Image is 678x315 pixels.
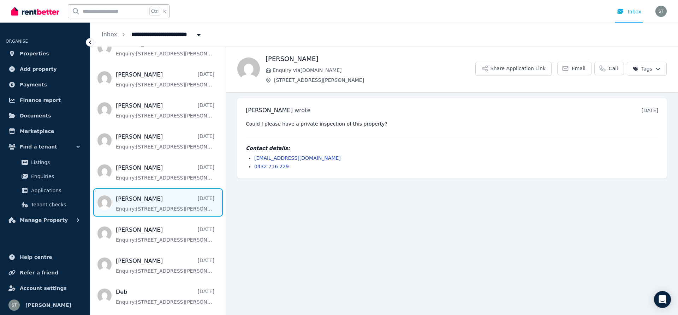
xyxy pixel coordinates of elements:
a: Email [557,62,591,75]
span: Refer a friend [20,268,58,277]
a: [PERSON_NAME][DATE]Enquiry:[STREET_ADDRESS][PERSON_NAME]. [116,71,214,88]
a: Inbox [102,31,117,38]
span: Tenant checks [31,200,79,209]
button: Tags [627,62,667,76]
span: Email [572,65,585,72]
span: Tags [633,65,652,72]
div: Open Intercom Messenger [654,291,671,308]
a: 0432 716 229 [254,164,289,169]
nav: Breadcrumb [90,23,214,47]
a: Help centre [6,250,84,264]
img: Jenifer Silva [237,57,260,80]
span: Listings [31,158,79,166]
span: Ctrl [149,7,160,16]
a: Deb[DATE]Enquiry:[STREET_ADDRESS][PERSON_NAME]. [116,288,214,305]
span: Properties [20,49,49,58]
span: Marketplace [20,127,54,135]
a: [PERSON_NAME][DATE]Enquiry:[STREET_ADDRESS][PERSON_NAME]. [116,164,214,181]
a: [PERSON_NAME][DATE]Enquiry:[STREET_ADDRESS][PERSON_NAME]. [116,133,214,150]
a: Call [594,62,624,75]
time: [DATE] [642,108,658,113]
span: [STREET_ADDRESS][PERSON_NAME] [274,77,475,84]
a: [EMAIL_ADDRESS][DOMAIN_NAME] [254,155,341,161]
a: Finance report [6,93,84,107]
a: Properties [6,47,84,61]
span: Applications [31,186,79,195]
a: [PERSON_NAME][DATE]Enquiry:[STREET_ADDRESS][PERSON_NAME]. [116,195,214,212]
span: Enquiries [31,172,79,181]
button: Share Application Link [475,62,552,76]
a: Applications [8,183,82,198]
span: wrote [295,107,310,114]
a: Payments [6,78,84,92]
a: Tenant checks [8,198,82,212]
span: Payments [20,80,47,89]
div: Inbox [617,8,641,15]
a: Account settings [6,281,84,295]
img: Saskia Theobald [655,6,667,17]
a: Add property [6,62,84,76]
span: Account settings [20,284,67,292]
pre: Could I please have a private inspection of this property? [246,120,658,127]
span: k [163,8,166,14]
span: Find a tenant [20,143,57,151]
a: [PERSON_NAME][DATE]Enquiry:[STREET_ADDRESS][PERSON_NAME]. [116,102,214,119]
h1: [PERSON_NAME] [266,54,475,64]
span: Call [609,65,618,72]
a: Enquiries [8,169,82,183]
a: [PERSON_NAME][DATE]Enquiry:[STREET_ADDRESS][PERSON_NAME]. [116,226,214,243]
h4: Contact details: [246,145,658,152]
span: ORGANISE [6,39,28,44]
span: Help centre [20,253,52,261]
span: Documents [20,111,51,120]
a: Listings [8,155,82,169]
span: [PERSON_NAME] [25,301,71,309]
a: [PERSON_NAME][DATE]Enquiry:[STREET_ADDRESS][PERSON_NAME]. [116,257,214,274]
span: [PERSON_NAME] [246,107,293,114]
img: Saskia Theobald [8,299,20,311]
a: Refer a friend [6,266,84,280]
a: Marketplace [6,124,84,138]
span: Manage Property [20,216,68,224]
a: [PERSON_NAME][DATE]Enquiry:[STREET_ADDRESS][PERSON_NAME]. [116,40,214,57]
span: Add property [20,65,57,73]
button: Manage Property [6,213,84,227]
button: Find a tenant [6,140,84,154]
img: RentBetter [11,6,59,17]
a: Documents [6,109,84,123]
span: Finance report [20,96,61,104]
span: Enquiry via [DOMAIN_NAME] [273,67,475,74]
